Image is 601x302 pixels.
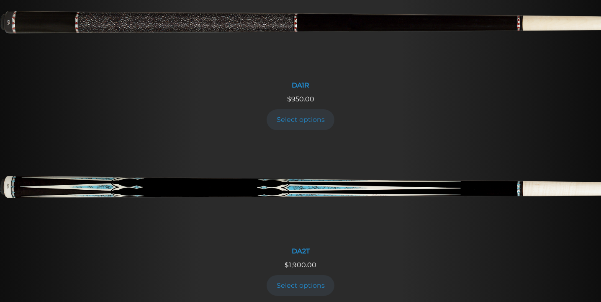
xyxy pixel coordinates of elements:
[267,275,334,296] a: Add to cart: “DA2T”
[267,109,334,130] a: Add to cart: “DA1R”
[287,95,314,103] span: 950.00
[285,261,316,269] span: 1,900.00
[285,261,289,269] span: $
[287,95,291,103] span: $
